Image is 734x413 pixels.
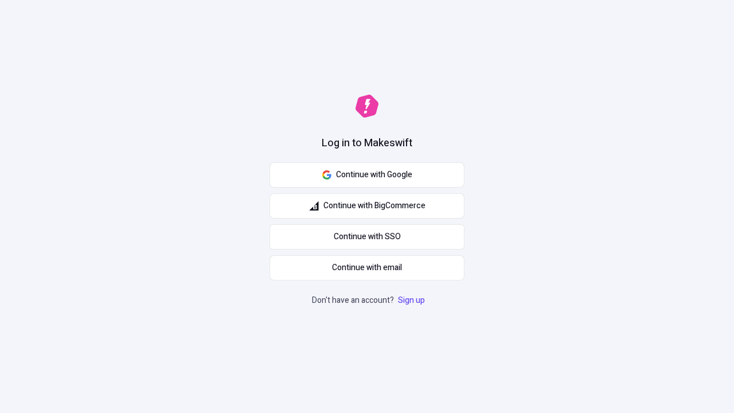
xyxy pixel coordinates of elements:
button: Continue with Google [270,162,464,188]
a: Sign up [396,294,427,306]
span: Continue with email [332,262,402,274]
p: Don't have an account? [312,294,427,307]
button: Continue with email [270,255,464,280]
h1: Log in to Makeswift [322,136,412,151]
button: Continue with BigCommerce [270,193,464,219]
a: Continue with SSO [270,224,464,250]
span: Continue with BigCommerce [323,200,425,212]
span: Continue with Google [336,169,412,181]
